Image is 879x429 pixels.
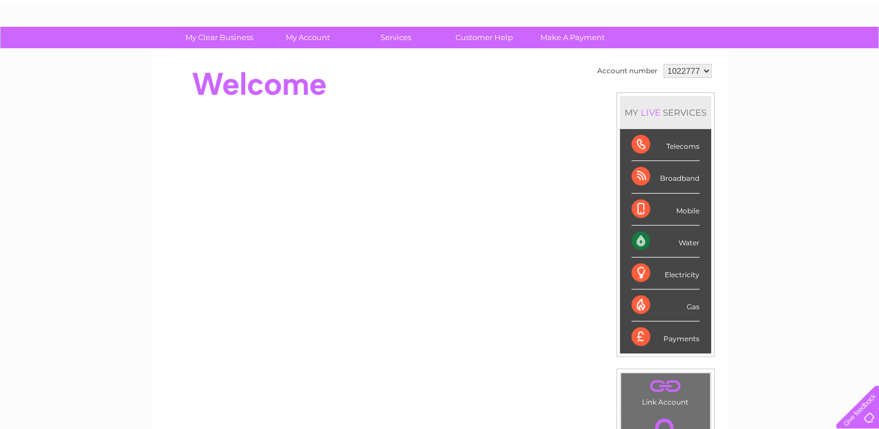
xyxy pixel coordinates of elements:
div: Mobile [632,194,699,226]
div: LIVE [638,107,663,118]
div: Clear Business is a trading name of Verastar Limited (registered in [GEOGRAPHIC_DATA] No. 3667643... [166,6,715,56]
div: Broadband [632,161,699,193]
img: logo.png [31,30,90,66]
td: Account number [594,61,661,81]
div: Payments [632,321,699,353]
div: MY SERVICES [620,96,711,129]
a: Log out [841,49,868,58]
a: My Account [260,27,356,48]
a: Services [348,27,444,48]
a: Make A Payment [525,27,620,48]
a: Contact [802,49,830,58]
a: Blog [778,49,795,58]
a: . [624,376,707,396]
a: Customer Help [436,27,532,48]
a: Water [675,49,697,58]
a: My Clear Business [171,27,267,48]
div: Telecoms [632,129,699,161]
div: Electricity [632,258,699,289]
a: Energy [704,49,729,58]
a: Telecoms [736,49,771,58]
div: Water [632,226,699,258]
a: 0333 014 3131 [660,6,740,20]
td: Link Account [620,373,711,409]
div: Gas [632,289,699,321]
